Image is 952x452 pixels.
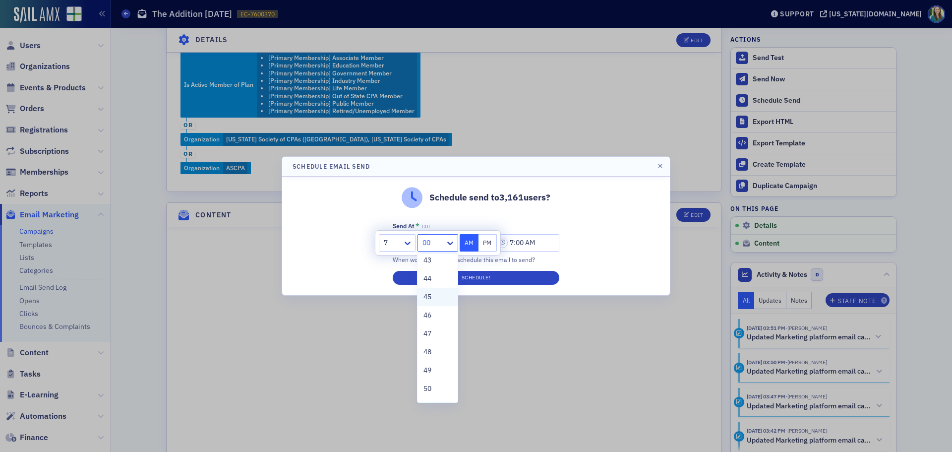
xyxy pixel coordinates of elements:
div: When would you like to schedule this email to send? [393,255,559,264]
button: PM [478,234,497,252]
span: 46 [423,310,431,321]
span: 43 [423,255,431,265]
span: CDT [422,224,430,230]
span: 44 [423,273,431,284]
button: Schedule! [393,271,559,285]
span: 50 [423,384,431,394]
span: 49 [423,365,431,376]
span: 48 [423,347,431,357]
p: Schedule send to 3,161 users? [429,191,550,204]
input: 00:00 AM [495,234,559,252]
span: 47 [423,328,431,339]
button: AM [460,234,478,252]
abbr: This field is required [416,222,419,231]
span: 45 [423,292,431,302]
div: Send At [393,222,415,230]
span: 51 [423,402,431,412]
h4: Schedule Email Send [293,162,370,171]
